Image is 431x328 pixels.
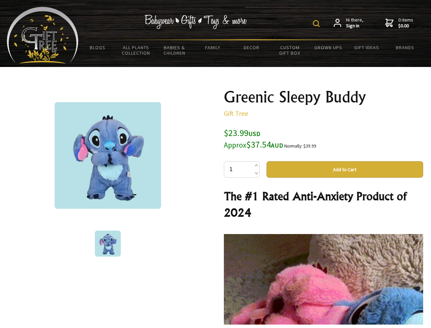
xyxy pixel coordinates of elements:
span: AUD [271,141,283,149]
a: Family [194,40,232,55]
strong: $0.00 [398,23,413,29]
a: Hi there,Sign in [334,17,363,29]
a: Brands [386,40,425,55]
a: BLOGS [78,40,117,55]
a: Gift Tree [224,109,248,118]
span: USD [248,130,260,138]
small: Normally: $39.99 [284,143,316,149]
h1: Greenic Sleepy Buddy [224,89,423,105]
img: Babywear - Gifts - Toys & more [145,15,247,29]
a: Custom Gift Box [271,40,309,60]
small: Approx [224,140,246,150]
a: 0 items$0.00 [385,17,413,29]
img: Greenic Sleepy Buddy [55,102,161,209]
a: Babies & Children [155,40,194,60]
img: Babyware - Gifts - Toys and more... [7,7,78,64]
a: Grown Ups [309,40,347,55]
button: Add to Cart [267,161,423,178]
strong: The #1 Rated Anti-Anxiety Product of 2024 [224,189,406,219]
img: Greenic Sleepy Buddy [95,231,121,257]
strong: Sign in [346,23,363,29]
a: All Plants Collection [117,40,156,60]
span: $23.99 $37.54 [224,127,283,150]
span: Hi there, [346,17,363,29]
span: 0 items [398,17,413,29]
a: Decor [232,40,271,55]
a: Gift Ideas [347,40,386,55]
img: product search [313,20,320,27]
